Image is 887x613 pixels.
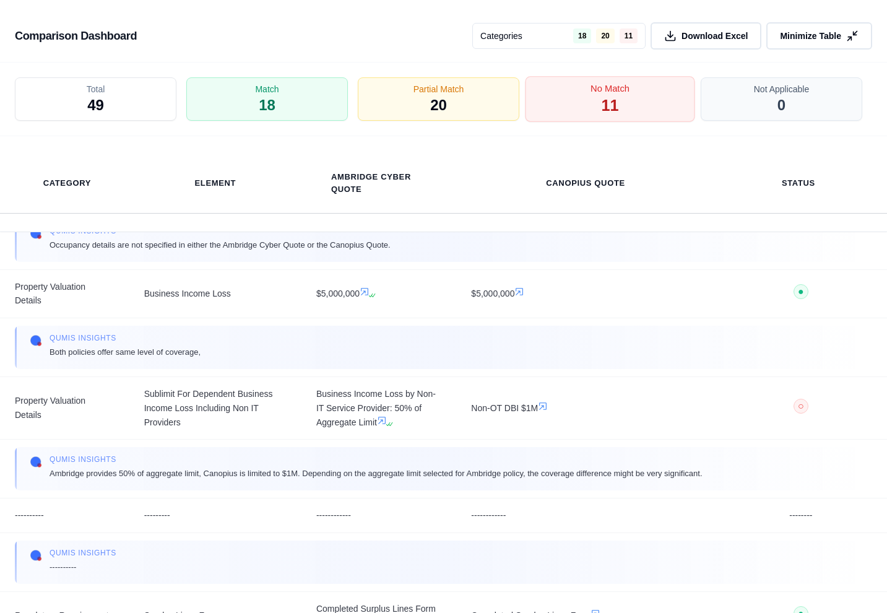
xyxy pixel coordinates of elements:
[471,401,699,415] span: Non-OT DBI $1M
[259,95,275,115] span: 18
[777,95,785,115] span: 0
[730,508,872,523] span: --------
[794,284,808,303] button: ●
[180,170,251,197] th: Element
[316,508,441,523] span: ------------
[430,95,447,115] span: 20
[601,95,618,116] span: 11
[144,287,287,301] span: Business Income Loss
[316,387,441,429] span: Business Income Loss by Non-IT Service Provider: 50% of Aggregate Limit
[50,238,391,251] span: Occupancy details are not specified in either the Ambridge Cyber Quote or the Canopius Quote.
[798,401,804,411] span: ○
[15,394,115,422] span: Property Valuation Details
[50,454,703,464] span: Qumis INSIGHTS
[255,83,279,95] span: Match
[87,83,105,95] span: Total
[50,467,703,480] span: Ambridge provides 50% of aggregate limit, Canopius is limited to $1M. Depending on the aggregate ...
[767,170,830,197] th: Status
[531,170,640,197] th: Canopius Quote
[794,399,808,418] button: ○
[413,83,464,95] span: Partial Match
[144,387,287,429] span: Sublimit For Dependent Business Income Loss Including Non IT Providers
[798,287,804,297] span: ●
[87,95,104,115] span: 49
[754,83,810,95] span: Not Applicable
[144,508,287,523] span: ---------
[50,560,116,573] span: ----------
[50,333,201,343] span: Qumis INSIGHTS
[28,170,106,197] th: Category
[50,548,116,558] span: Qumis INSIGHTS
[15,508,115,523] span: ----------
[471,287,699,301] span: $5,000,000
[591,82,630,95] span: No Match
[50,346,201,359] span: Both policies offer same level of coverage,
[471,508,699,523] span: ------------
[316,287,441,301] span: $5,000,000
[15,280,115,308] span: Property Valuation Details
[316,163,441,203] th: Ambridge Cyber Quote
